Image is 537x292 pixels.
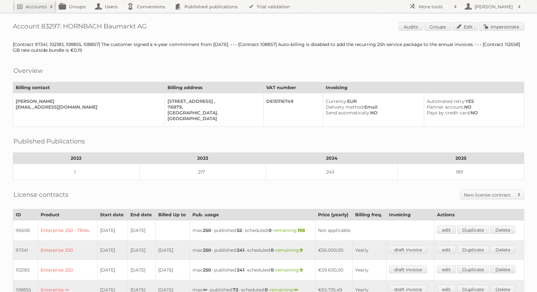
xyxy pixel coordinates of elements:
[264,93,323,127] td: DE151116749
[38,260,97,280] td: Enterprise 250
[167,110,258,116] div: [GEOGRAPHIC_DATA],
[490,265,515,273] a: Delete
[13,209,38,220] th: ID
[26,4,47,10] h2: Accounts
[427,104,519,110] div: NO
[156,240,190,260] td: [DATE]
[427,98,465,104] span: Automated retry:
[13,22,524,32] h1: Account 83297: HORNBACH Baumarkt AG
[203,267,211,273] strong: 250
[461,190,524,199] a: New license contract
[128,220,155,241] td: [DATE]
[389,245,427,254] a: draft invoice
[264,82,323,93] th: VAT number
[13,82,165,93] th: Billing contact
[300,267,303,273] strong: 9
[203,227,211,233] strong: 250
[399,22,423,31] a: Audits
[128,240,155,260] td: [DATE]
[464,192,514,198] h2: New license contract
[434,209,524,220] th: Actions
[315,209,353,220] th: Price (yearly)
[13,240,38,260] td: 97341
[128,260,155,280] td: [DATE]
[386,209,434,220] th: Invoicing
[326,110,419,116] div: NO
[13,153,140,164] th: 2022
[97,240,128,260] td: [DATE]
[490,245,515,254] a: Delete
[237,247,244,253] strong: 241
[156,209,190,220] th: Billed Up to
[13,136,85,146] h2: Published Publications
[490,226,515,234] a: Delete
[427,110,519,116] div: NO
[167,104,258,110] div: 76879,
[38,209,97,220] th: Product
[452,22,478,31] a: Edit
[514,190,524,199] span: Toggle
[479,22,524,31] a: Impersonate
[273,227,305,233] span: remaining:
[389,265,427,273] a: draft invoice
[473,4,515,10] h2: [PERSON_NAME]
[271,267,274,273] strong: 0
[326,110,370,116] span: Send automatically:
[437,265,456,273] a: edit
[266,164,397,180] td: 243
[167,116,258,121] div: [GEOGRAPHIC_DATA]
[266,153,397,164] th: 2024
[97,209,128,220] th: Start date
[353,209,386,220] th: Billing freq.
[38,220,97,241] td: Enterprise 250 - TRIAL
[457,226,489,234] a: Duplicate
[190,220,315,241] td: max: - published: - scheduled: -
[165,82,263,93] th: Billing address
[315,220,434,241] td: Not applicable.
[298,227,305,233] strong: 198
[13,66,43,75] h2: Overview
[300,247,303,253] strong: 9
[437,226,456,234] a: edit
[190,240,315,260] td: max: - published: - scheduled: -
[16,98,160,104] div: [PERSON_NAME]
[237,227,242,233] strong: 52
[203,247,211,253] strong: 250
[457,265,489,273] a: Duplicate
[326,98,419,104] div: EUR
[190,209,315,220] th: Pub. usage
[13,220,38,241] td: 96606
[427,104,464,110] span: Partner account:
[13,260,38,280] td: 102183
[323,82,524,93] th: Invoicing
[128,209,155,220] th: End date
[268,227,272,233] strong: 0
[326,104,419,110] div: Email
[427,110,471,116] span: Pays by credit card:
[97,260,128,280] td: [DATE]
[315,240,353,260] td: €56.000,00
[38,240,97,260] td: Enterprise 250
[437,245,456,254] a: edit
[326,104,364,110] span: Delivery method:
[276,267,303,273] span: remaining:
[457,245,489,254] a: Duplicate
[139,164,266,180] td: 217
[167,98,258,104] div: [STREET_ADDRESS] ,
[16,104,160,110] div: [EMAIL_ADDRESS][DOMAIN_NAME]
[271,247,274,253] strong: 0
[13,42,524,53] div: [Contract 97341, 102183, 108855, 108857] The customer signed a 4-year commitment from [DATE]. • •...
[190,260,315,280] td: max: - published: - scheduled: -
[424,22,451,31] a: Groups
[97,220,128,241] td: [DATE]
[315,260,353,280] td: €59.600,00
[398,164,524,180] td: 189
[427,98,519,104] div: YES
[139,153,266,164] th: 2023
[398,153,524,164] th: 2025
[326,98,347,104] span: Currency:
[353,260,386,280] td: Yearly
[13,190,68,199] h2: License contracts
[276,247,303,253] span: remaining:
[13,164,140,180] td: 1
